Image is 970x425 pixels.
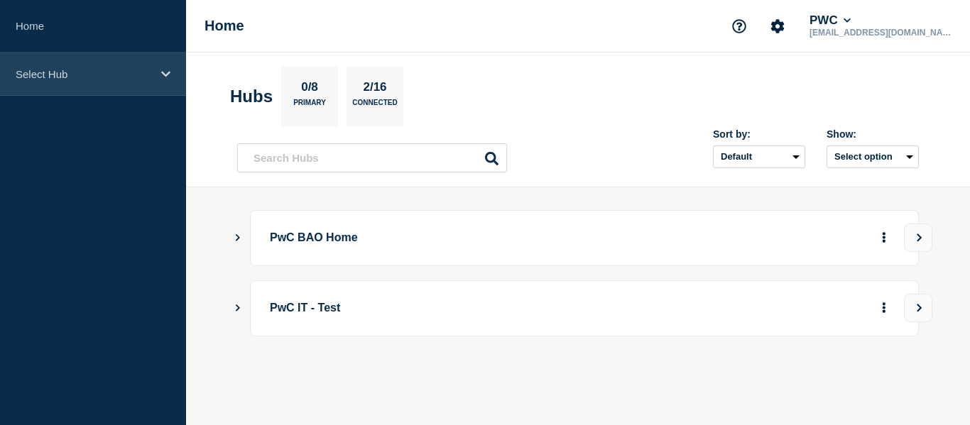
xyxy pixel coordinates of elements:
[827,145,919,168] button: Select option
[296,80,324,99] p: 0/8
[205,18,244,34] h1: Home
[713,128,805,140] div: Sort by:
[875,295,893,321] button: More actions
[875,225,893,251] button: More actions
[234,233,241,243] button: Show Connected Hubs
[16,68,152,80] p: Select Hub
[904,294,932,322] button: View
[270,225,663,251] p: PwC BAO Home
[270,295,663,321] p: PwC IT - Test
[293,99,326,114] p: Primary
[713,145,805,168] select: Sort by
[827,128,919,140] div: Show:
[763,11,792,41] button: Account settings
[724,11,754,41] button: Support
[237,143,507,172] input: Search Hubs
[358,80,392,99] p: 2/16
[234,303,241,314] button: Show Connected Hubs
[807,13,854,28] button: PWC
[807,28,954,38] p: [EMAIL_ADDRESS][DOMAIN_NAME]
[352,99,397,114] p: Connected
[904,223,932,252] button: View
[230,87,273,106] h2: Hubs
